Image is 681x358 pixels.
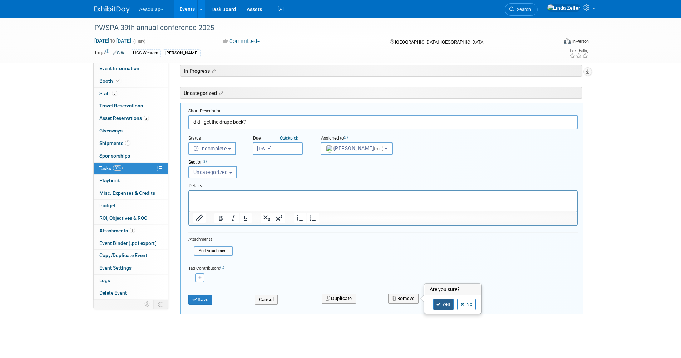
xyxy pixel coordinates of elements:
i: Quick [280,136,290,141]
a: Edit sections [210,67,216,74]
a: Budget [94,200,168,212]
a: Event Information [94,63,168,75]
a: Search [505,3,538,16]
a: Delete Event [94,287,168,299]
a: No [457,299,476,310]
div: PWSPA 39th annual conference 2025 [92,21,547,34]
a: Attachments1 [94,225,168,237]
span: Logs [99,277,110,283]
div: Event Format [515,37,589,48]
a: Staff3 [94,88,168,100]
span: 1 [125,140,130,146]
div: Event Rating [569,49,588,53]
span: Shipments [99,140,130,146]
span: Incomplete [193,146,227,151]
a: Playbook [94,175,168,187]
a: ROI, Objectives & ROO [94,212,168,224]
div: In-Person [572,39,589,44]
button: Subscript [261,213,273,223]
span: (1 day) [133,39,145,44]
button: Committed [220,38,263,45]
iframe: Rich Text Area [189,191,577,211]
div: Section [188,159,544,166]
span: Uncategorized [193,169,228,175]
img: ExhibitDay [94,6,130,13]
a: Logs [94,275,168,287]
div: Tag Contributors [188,264,578,271]
img: Linda Zeller [547,4,581,12]
a: Tasks88% [94,163,168,175]
a: Misc. Expenses & Credits [94,187,168,199]
span: Playbook [99,178,120,183]
span: 88% [113,165,123,171]
button: [PERSON_NAME](me) [321,142,393,155]
span: Travel Reservations [99,103,143,108]
a: Travel Reservations [94,100,168,112]
span: Delete Event [99,290,127,296]
button: Bullet list [307,213,319,223]
input: Name of task or a short description [188,115,578,129]
span: 3 [112,91,117,96]
div: Details [188,180,578,190]
button: Cancel [255,295,278,305]
a: Sponsorships [94,150,168,162]
div: Uncategorized [180,87,582,99]
div: [PERSON_NAME] [163,49,201,57]
div: Attachments [188,236,233,242]
a: Event Binder (.pdf export) [94,237,168,250]
td: Tags [94,49,124,57]
span: ROI, Objectives & ROO [99,215,147,221]
div: Due [253,135,310,142]
td: Personalize Event Tab Strip [141,300,154,309]
a: Booth [94,75,168,87]
button: Superscript [273,213,285,223]
td: Toggle Event Tabs [153,300,168,309]
button: Remove [388,294,419,304]
span: Budget [99,203,115,208]
span: Giveaways [99,128,123,134]
h3: Are you sure? [425,284,481,295]
div: HCS Western [131,49,161,57]
span: [GEOGRAPHIC_DATA], [GEOGRAPHIC_DATA] [395,39,484,45]
button: Numbered list [294,213,306,223]
span: 1 [130,228,135,233]
span: Booth [99,78,121,84]
span: Event Settings [99,265,132,271]
a: Shipments1 [94,137,168,150]
span: Sponsorships [99,153,130,159]
a: Edit sections [217,89,223,96]
button: Underline [240,213,252,223]
div: In Progress [180,65,582,77]
button: Incomplete [188,142,236,155]
span: Misc. Expenses & Credits [99,190,155,196]
span: Event Information [99,66,139,71]
a: Yes [433,299,454,310]
span: Tasks [99,165,123,171]
button: Insert/edit link [193,213,206,223]
span: Asset Reservations [99,115,149,121]
div: Status [188,135,242,142]
button: Duplicate [322,294,356,304]
input: Due Date [253,142,303,155]
span: Event Binder (.pdf export) [99,240,157,246]
span: [PERSON_NAME] [326,145,385,151]
button: Italic [227,213,239,223]
span: 2 [144,116,149,121]
span: Staff [99,91,117,96]
div: Assigned to [321,135,410,142]
i: Booth reservation complete [116,79,120,83]
a: Asset Reservations2 [94,112,168,125]
a: Event Settings [94,262,168,274]
span: to [109,38,116,44]
button: Bold [214,213,227,223]
button: Save [188,295,213,305]
button: Uncategorized [188,166,237,178]
div: Short Description [188,108,578,115]
a: Copy/Duplicate Event [94,250,168,262]
span: Copy/Duplicate Event [99,252,147,258]
span: [DATE] [DATE] [94,38,132,44]
span: (me) [374,146,383,151]
a: Giveaways [94,125,168,137]
span: Attachments [99,228,135,233]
